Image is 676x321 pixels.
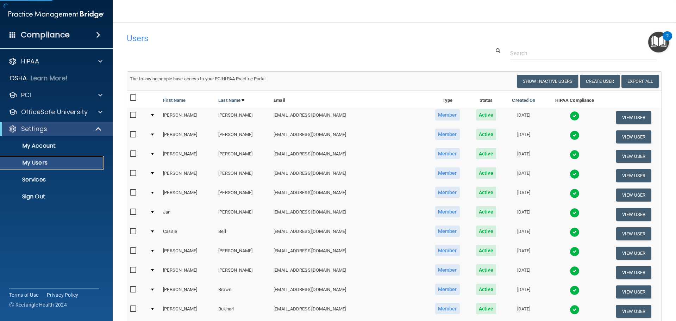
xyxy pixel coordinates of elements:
[215,302,271,321] td: Bukhari
[504,127,544,147] td: [DATE]
[215,127,271,147] td: [PERSON_NAME]
[510,47,657,60] input: Search
[218,96,244,105] a: Last Name
[517,75,578,88] button: Show Inactive Users
[616,169,651,182] button: View User
[580,75,620,88] button: Create User
[5,176,101,183] p: Services
[435,245,460,256] span: Member
[31,74,68,82] p: Learn More!
[476,226,496,237] span: Active
[616,208,651,221] button: View User
[570,150,580,160] img: tick.e7d51cea.svg
[544,91,605,108] th: HIPAA Compliance
[160,108,215,127] td: [PERSON_NAME]
[504,166,544,185] td: [DATE]
[435,226,460,237] span: Member
[435,206,460,217] span: Member
[476,148,496,159] span: Active
[9,291,38,298] a: Terms of Use
[215,263,271,282] td: [PERSON_NAME]
[476,109,496,121] span: Active
[160,185,215,205] td: [PERSON_NAME]
[163,96,186,105] a: First Name
[8,125,102,133] a: Settings
[504,243,544,263] td: [DATE]
[215,205,271,224] td: [PERSON_NAME]
[10,74,27,82] p: OSHA
[468,91,504,108] th: Status
[504,302,544,321] td: [DATE]
[130,76,266,81] span: The following people have access to your PCIHIPAA Practice Portal
[215,166,271,185] td: [PERSON_NAME]
[616,266,651,279] button: View User
[215,243,271,263] td: [PERSON_NAME]
[271,224,426,243] td: [EMAIL_ADDRESS][DOMAIN_NAME]
[570,227,580,237] img: tick.e7d51cea.svg
[570,130,580,140] img: tick.e7d51cea.svg
[476,284,496,295] span: Active
[271,108,426,127] td: [EMAIL_ADDRESS][DOMAIN_NAME]
[435,148,460,159] span: Member
[554,271,668,299] iframe: Drift Widget Chat Controller
[435,167,460,179] span: Member
[215,147,271,166] td: [PERSON_NAME]
[570,111,580,121] img: tick.e7d51cea.svg
[476,245,496,256] span: Active
[570,305,580,315] img: tick.e7d51cea.svg
[5,142,101,149] p: My Account
[215,282,271,302] td: Brown
[426,91,468,108] th: Type
[570,189,580,198] img: tick.e7d51cea.svg
[271,127,426,147] td: [EMAIL_ADDRESS][DOMAIN_NAME]
[8,7,104,21] img: PMB logo
[160,224,215,243] td: Cassie
[271,243,426,263] td: [EMAIL_ADDRESS][DOMAIN_NAME]
[160,282,215,302] td: [PERSON_NAME]
[476,187,496,198] span: Active
[570,208,580,218] img: tick.e7d51cea.svg
[648,32,669,53] button: Open Resource Center, 2 new notifications
[271,166,426,185] td: [EMAIL_ADDRESS][DOMAIN_NAME]
[160,243,215,263] td: [PERSON_NAME]
[271,302,426,321] td: [EMAIL_ADDRESS][DOMAIN_NAME]
[21,57,39,66] p: HIPAA
[127,34,434,43] h4: Users
[504,224,544,243] td: [DATE]
[271,91,426,108] th: Email
[476,264,496,276] span: Active
[160,127,215,147] td: [PERSON_NAME]
[512,96,535,105] a: Created On
[160,147,215,166] td: [PERSON_NAME]
[570,266,580,276] img: tick.e7d51cea.svg
[476,167,496,179] span: Active
[621,75,659,88] a: Export All
[215,224,271,243] td: Bell
[5,159,101,166] p: My Users
[21,108,88,116] p: OfficeSafe University
[504,263,544,282] td: [DATE]
[5,193,101,200] p: Sign Out
[616,111,651,124] button: View User
[9,301,67,308] span: Ⓒ Rectangle Health 2024
[476,303,496,314] span: Active
[504,205,544,224] td: [DATE]
[666,36,669,45] div: 2
[435,129,460,140] span: Member
[616,150,651,163] button: View User
[435,303,460,314] span: Member
[8,108,102,116] a: OfficeSafe University
[570,169,580,179] img: tick.e7d51cea.svg
[435,109,460,121] span: Member
[8,91,102,99] a: PCI
[504,282,544,302] td: [DATE]
[616,189,651,202] button: View User
[504,108,544,127] td: [DATE]
[160,166,215,185] td: [PERSON_NAME]
[271,147,426,166] td: [EMAIL_ADDRESS][DOMAIN_NAME]
[21,30,70,40] h4: Compliance
[160,302,215,321] td: [PERSON_NAME]
[570,247,580,257] img: tick.e7d51cea.svg
[504,185,544,205] td: [DATE]
[476,206,496,217] span: Active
